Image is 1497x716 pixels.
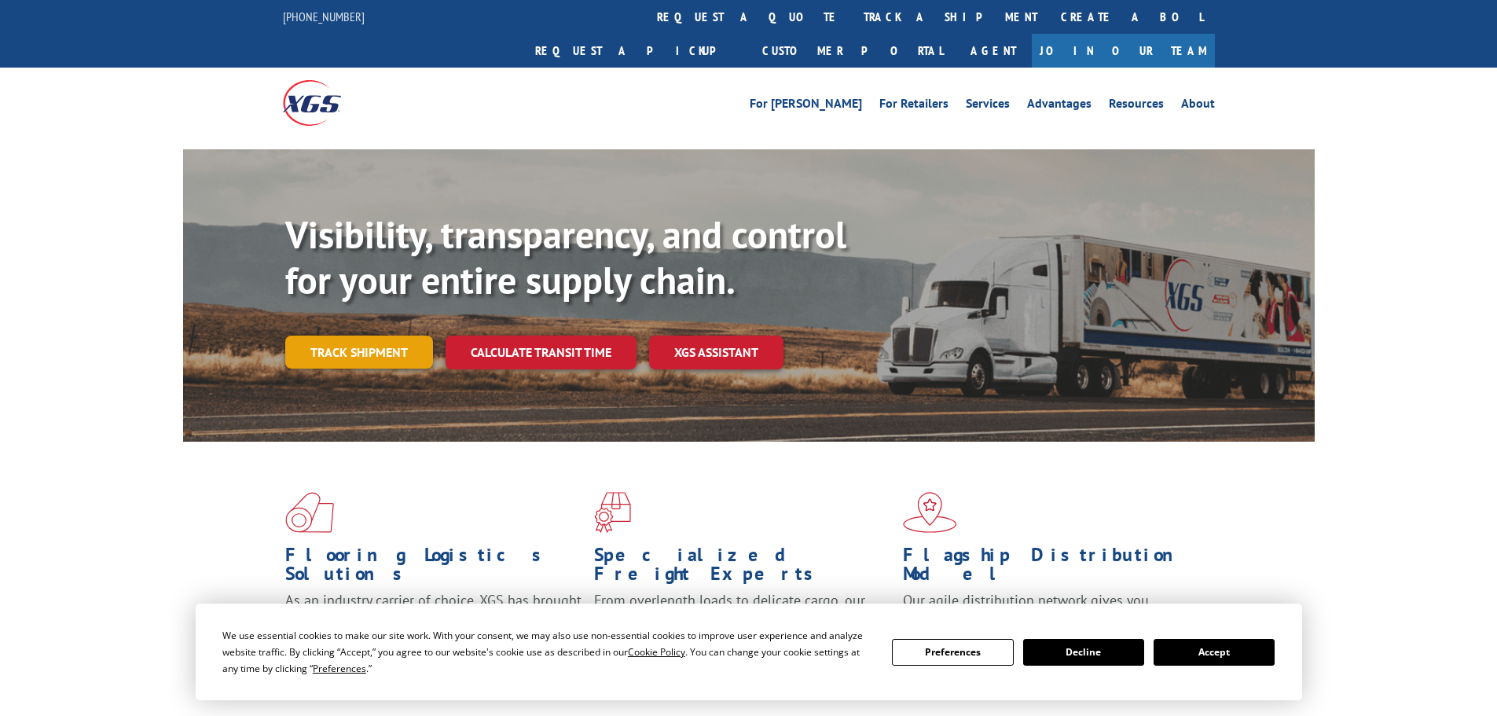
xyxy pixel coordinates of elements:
[903,492,957,533] img: xgs-icon-flagship-distribution-model-red
[285,492,334,533] img: xgs-icon-total-supply-chain-intelligence-red
[1181,97,1215,115] a: About
[523,34,750,68] a: Request a pickup
[594,492,631,533] img: xgs-icon-focused-on-flooring-red
[285,336,433,369] a: Track shipment
[1027,97,1092,115] a: Advantages
[285,591,582,647] span: As an industry carrier of choice, XGS has brought innovation and dedication to flooring logistics...
[955,34,1032,68] a: Agent
[750,97,862,115] a: For [PERSON_NAME]
[594,545,891,591] h1: Specialized Freight Experts
[196,604,1302,700] div: Cookie Consent Prompt
[222,627,873,677] div: We use essential cookies to make our site work. With your consent, we may also use non-essential ...
[283,9,365,24] a: [PHONE_NUMBER]
[903,591,1192,628] span: Our agile distribution network gives you nationwide inventory management on demand.
[446,336,637,369] a: Calculate transit time
[903,545,1200,591] h1: Flagship Distribution Model
[594,591,891,661] p: From overlength loads to delicate cargo, our experienced staff knows the best way to move your fr...
[285,545,582,591] h1: Flooring Logistics Solutions
[628,645,685,659] span: Cookie Policy
[285,210,846,304] b: Visibility, transparency, and control for your entire supply chain.
[750,34,955,68] a: Customer Portal
[879,97,948,115] a: For Retailers
[313,662,366,675] span: Preferences
[649,336,783,369] a: XGS ASSISTANT
[1032,34,1215,68] a: Join Our Team
[966,97,1010,115] a: Services
[892,639,1013,666] button: Preferences
[1154,639,1275,666] button: Accept
[1109,97,1164,115] a: Resources
[1023,639,1144,666] button: Decline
